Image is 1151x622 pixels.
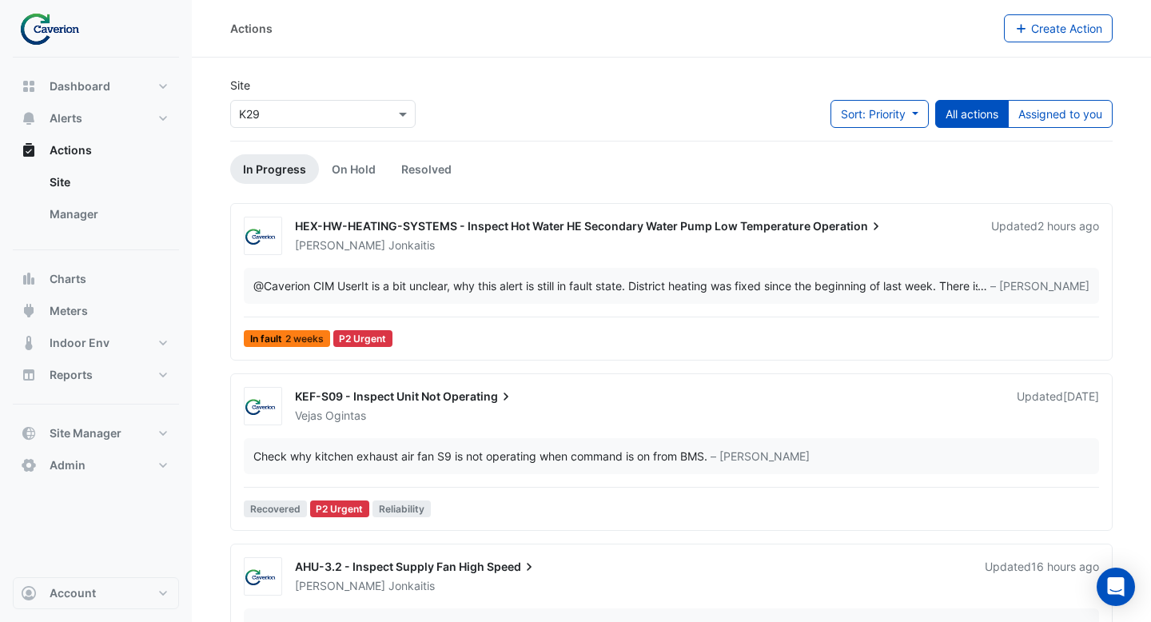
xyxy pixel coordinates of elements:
[21,110,37,126] app-icon: Alerts
[21,457,37,473] app-icon: Admin
[295,389,440,403] span: KEF-S09 - Inspect Unit Not
[50,425,121,441] span: Site Manager
[253,448,707,465] div: Check why kitchen exhaust air fan S9 is not operating when command is on from BMS.
[230,20,273,37] div: Actions
[13,166,179,237] div: Actions
[13,359,179,391] button: Reports
[50,142,92,158] span: Actions
[253,279,361,293] span: anton.mazkovoi+4329@cimenviro.com [Caverion]
[1037,219,1099,233] span: Tue 12-Aug-2025 06:38 CEST
[13,417,179,449] button: Site Manager
[50,585,96,601] span: Account
[1063,389,1099,403] span: Mon 04-Aug-2025 14:21 CEST
[13,577,179,609] button: Account
[21,78,37,94] app-icon: Dashboard
[295,238,385,252] span: [PERSON_NAME]
[711,448,810,465] span: – [PERSON_NAME]
[13,134,179,166] button: Actions
[244,330,330,347] span: In fault
[21,335,37,351] app-icon: Indoor Env
[245,569,281,585] img: Caverion
[244,500,307,517] span: Recovered
[295,219,810,233] span: HEX-HW-HEATING-SYSTEMS - Inspect Hot Water HE Secondary Water Pump Low Temperature
[13,263,179,295] button: Charts
[935,100,1009,128] button: All actions
[21,303,37,319] app-icon: Meters
[310,500,370,517] div: P2 Urgent
[21,142,37,158] app-icon: Actions
[388,154,464,184] a: Resolved
[13,295,179,327] button: Meters
[50,303,88,319] span: Meters
[841,107,906,121] span: Sort: Priority
[1097,568,1135,606] div: Open Intercom Messenger
[50,78,110,94] span: Dashboard
[37,198,179,230] a: Manager
[50,110,82,126] span: Alerts
[295,560,484,573] span: AHU-3.2 - Inspect Supply Fan High
[50,457,86,473] span: Admin
[813,218,884,234] span: Operation
[230,77,250,94] label: Site
[388,237,435,253] span: Jonkaitis
[1008,100,1113,128] button: Assigned to you
[990,277,1089,294] span: – [PERSON_NAME]
[50,335,110,351] span: Indoor Env
[333,330,393,347] div: P2 Urgent
[37,166,179,198] a: Site
[13,70,179,102] button: Dashboard
[21,271,37,287] app-icon: Charts
[1017,389,1099,424] div: Updated
[230,154,319,184] a: In Progress
[19,13,91,45] img: Company Logo
[245,229,281,245] img: Caverion
[487,559,537,575] span: Speed
[1031,22,1102,35] span: Create Action
[388,578,435,594] span: Jonkaitis
[985,559,1099,594] div: Updated
[13,102,179,134] button: Alerts
[1031,560,1099,573] span: Mon 11-Aug-2025 16:50 CEST
[245,399,281,415] img: Caverion
[50,271,86,287] span: Charts
[13,449,179,481] button: Admin
[991,218,1099,253] div: Updated
[295,409,322,422] span: Vejas
[319,154,388,184] a: On Hold
[443,389,514,405] span: Operating
[253,277,978,294] div: It is a bit unclear, why this alert is still in fault state. District heating was fixed since the...
[372,500,431,517] span: Reliability
[325,408,366,424] span: Ogintas
[1004,14,1113,42] button: Create Action
[50,367,93,383] span: Reports
[830,100,929,128] button: Sort: Priority
[285,334,324,344] span: 2 weeks
[13,327,179,359] button: Indoor Env
[21,367,37,383] app-icon: Reports
[295,579,385,592] span: [PERSON_NAME]
[21,425,37,441] app-icon: Site Manager
[253,277,1089,294] div: …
